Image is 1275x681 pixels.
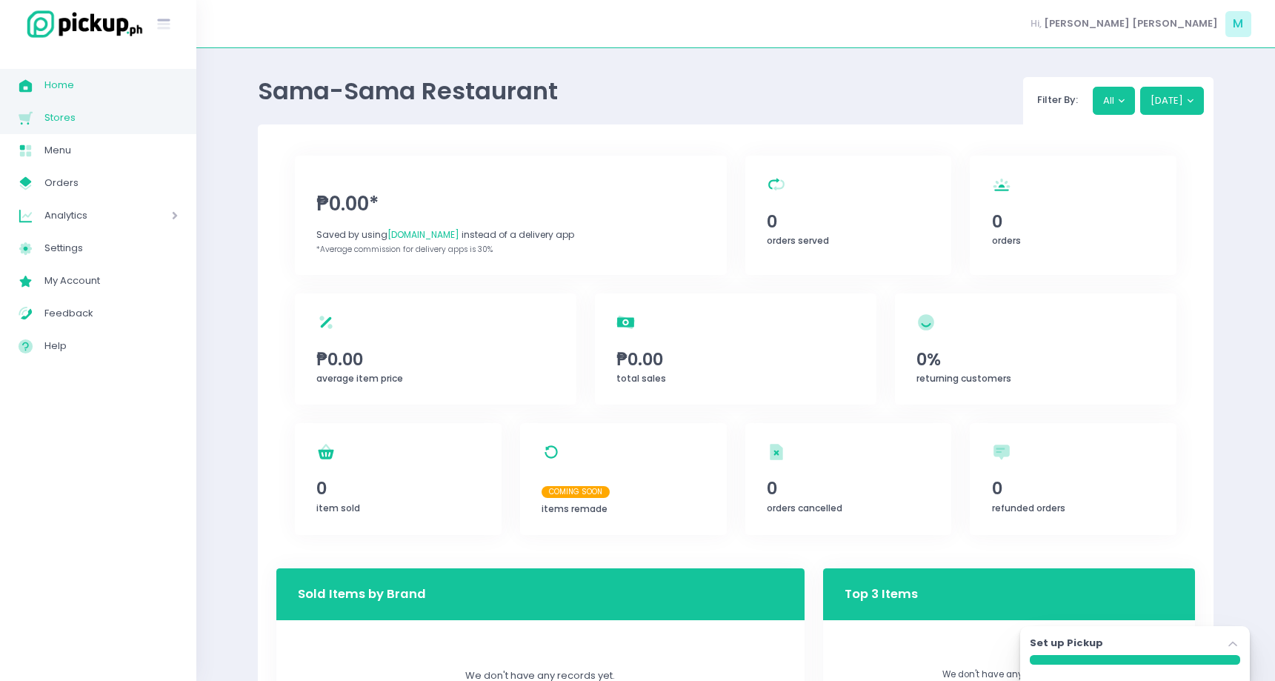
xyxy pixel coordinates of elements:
span: 0 [767,476,930,501]
a: ₱0.00total sales [595,293,876,405]
span: 0 [316,476,479,501]
span: Filter By: [1033,93,1083,107]
a: 0%returning customers [895,293,1176,405]
span: M [1225,11,1251,37]
a: 0refunded orders [970,423,1176,535]
span: My Account [44,271,178,290]
span: orders cancelled [767,502,842,514]
span: average item price [316,372,403,385]
span: orders served [767,234,829,247]
span: refunded orders [992,502,1065,514]
a: 0item sold [295,423,502,535]
span: orders [992,234,1021,247]
a: 0orders [970,156,1176,275]
span: Menu [44,141,178,160]
span: item sold [316,502,360,514]
img: logo [19,8,144,40]
span: 0 [992,476,1155,501]
span: Coming Soon [542,486,610,498]
span: [PERSON_NAME] [PERSON_NAME] [1044,16,1218,31]
span: Home [44,76,178,95]
label: Set up Pickup [1030,636,1103,651]
span: [DOMAIN_NAME] [387,228,459,241]
a: ₱0.00average item price [295,293,576,405]
span: Feedback [44,304,178,323]
a: 0orders cancelled [745,423,952,535]
span: ₱0.00 [616,347,855,372]
span: Stores [44,108,178,127]
span: Settings [44,239,178,258]
span: Hi, [1031,16,1042,31]
span: Analytics [44,206,130,225]
span: total sales [616,372,666,385]
h3: Sold Items by Brand [298,585,426,603]
span: 0 [767,209,930,234]
a: 0orders served [745,156,952,275]
button: [DATE] [1140,87,1205,115]
span: 0 [992,209,1155,234]
span: items remade [542,502,607,515]
span: 0% [916,347,1155,372]
span: Help [44,336,178,356]
h3: Top 3 Items [845,573,918,615]
div: Saved by using instead of a delivery app [316,228,705,242]
span: returning customers [916,372,1011,385]
span: Orders [44,173,178,193]
span: *Average commission for delivery apps is 30% [316,244,493,255]
span: ₱0.00* [316,190,705,219]
span: Sama-Sama Restaurant [258,74,558,107]
span: ₱0.00 [316,347,555,372]
button: All [1093,87,1136,115]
